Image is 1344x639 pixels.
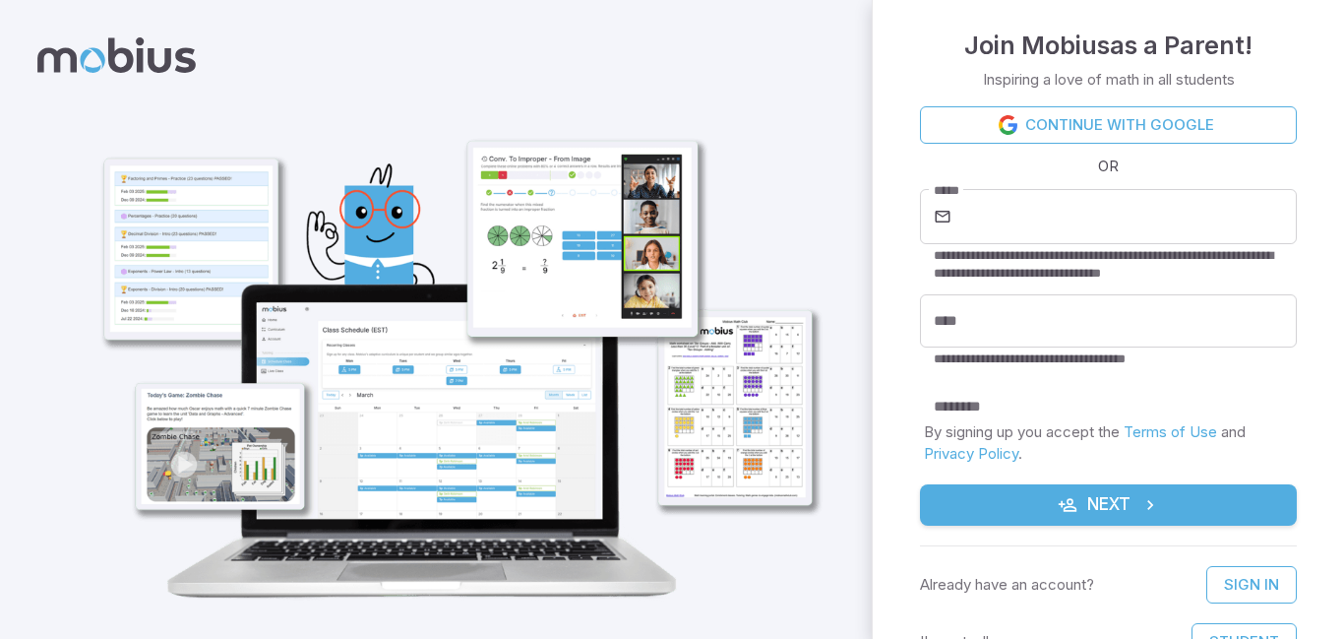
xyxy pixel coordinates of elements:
p: Already have an account? [920,574,1094,596]
h4: Join Mobius as a Parent ! [964,26,1252,65]
span: OR [1093,156,1124,177]
a: Continue with Google [920,106,1297,144]
img: parent_1-illustration [65,55,837,622]
a: Sign In [1206,566,1297,604]
p: Inspiring a love of math in all students [983,69,1235,91]
button: Next [920,484,1297,526]
a: Terms of Use [1124,422,1217,441]
a: Privacy Policy [924,444,1018,463]
p: By signing up you accept the and . [924,421,1293,465]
